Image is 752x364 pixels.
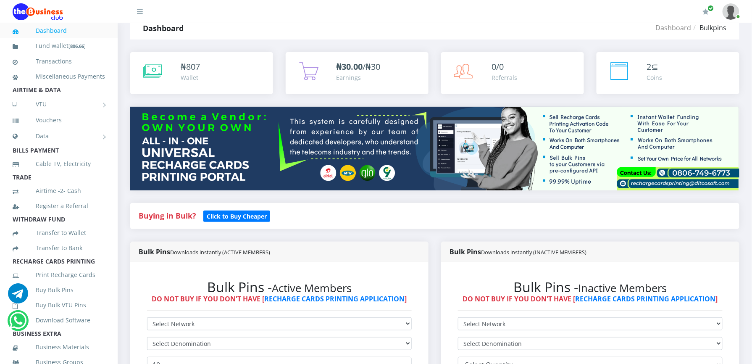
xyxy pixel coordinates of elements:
a: Chat for support [8,290,28,303]
span: /₦30 [336,61,380,72]
a: Fund wallet[806.66] [13,36,105,56]
div: Earnings [336,73,380,82]
img: User [723,3,739,20]
strong: Bulk Pins [139,247,270,256]
a: RECHARGE CARDS PRINTING APPLICATION [576,294,716,303]
a: VTU [13,94,105,115]
a: ₦807 Wallet [130,52,273,94]
small: Downloads instantly (ACTIVE MEMBERS) [170,248,270,256]
a: RECHARGE CARDS PRINTING APPLICATION [265,294,405,303]
a: Transfer to Wallet [13,223,105,243]
a: Register a Referral [13,196,105,216]
span: 807 [186,61,200,72]
strong: DO NOT BUY IF YOU DON'T HAVE [ ] [463,294,718,303]
small: Inactive Members [578,281,667,295]
small: [ ] [68,43,86,49]
a: ₦30.00/₦30 Earnings [286,52,429,94]
a: Data [13,126,105,147]
span: 2 [647,61,652,72]
a: Transactions [13,52,105,71]
a: Airtime -2- Cash [13,181,105,200]
b: 806.66 [70,43,84,49]
a: Buy Bulk VTU Pins [13,295,105,315]
a: Business Materials [13,338,105,357]
strong: Dashboard [143,23,184,33]
strong: Buying in Bulk? [139,211,196,221]
div: Referrals [492,73,517,82]
a: Dashboard [656,23,692,32]
b: ₦30.00 [336,61,363,72]
div: Wallet [181,73,200,82]
b: Click to Buy Cheaper [207,212,267,220]
a: Dashboard [13,21,105,40]
a: Buy Bulk Pins [13,280,105,300]
div: ₦ [181,61,200,73]
strong: Bulk Pins [450,247,587,256]
a: Transfer to Bank [13,238,105,258]
div: Coins [647,73,663,82]
a: 0/0 Referrals [441,52,584,94]
h2: Bulk Pins - [147,279,412,295]
a: Print Recharge Cards [13,265,105,285]
li: Bulkpins [692,23,727,33]
small: Active Members [272,281,352,295]
strong: DO NOT BUY IF YOU DON'T HAVE [ ] [152,294,407,303]
a: Cable TV, Electricity [13,154,105,174]
small: Downloads instantly (INACTIVE MEMBERS) [481,248,587,256]
a: Download Software [13,311,105,330]
a: Vouchers [13,111,105,130]
img: multitenant_rcp.png [130,107,739,190]
span: Renew/Upgrade Subscription [708,5,714,11]
span: 0/0 [492,61,504,72]
i: Renew/Upgrade Subscription [703,8,709,15]
img: Logo [13,3,63,20]
a: Chat for support [9,317,26,331]
div: ⊆ [647,61,663,73]
h2: Bulk Pins - [458,279,723,295]
a: Click to Buy Cheaper [203,211,270,221]
a: Miscellaneous Payments [13,67,105,86]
